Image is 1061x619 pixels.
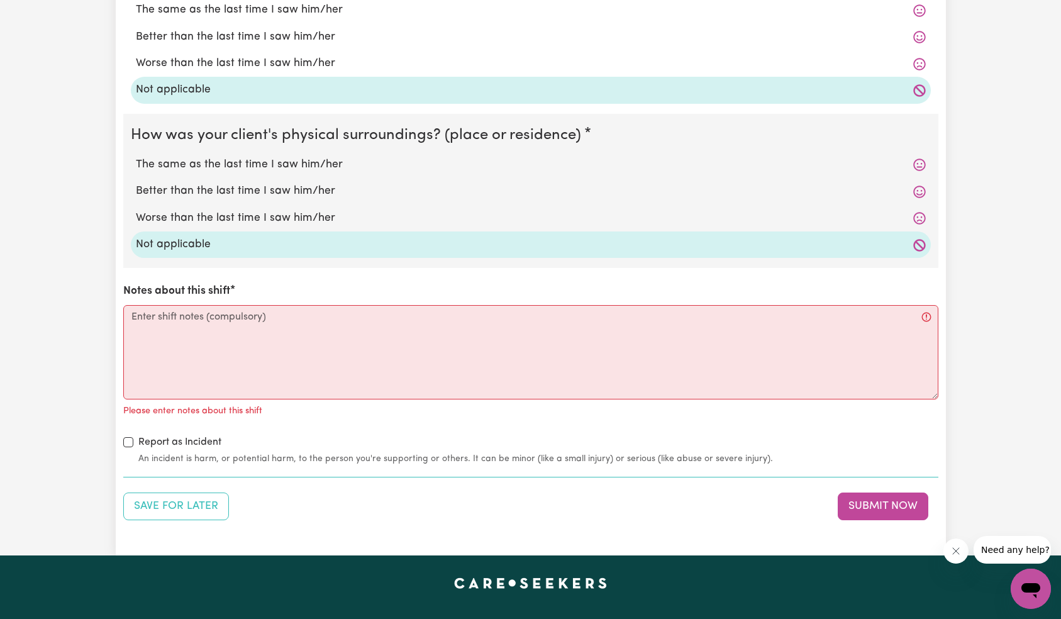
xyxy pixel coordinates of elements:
legend: How was your client's physical surroundings? (place or residence) [131,124,586,147]
label: Better than the last time I saw him/her [136,29,926,45]
label: Notes about this shift [123,283,230,299]
label: The same as the last time I saw him/her [136,157,926,173]
button: Save your job report [123,493,229,520]
label: Worse than the last time I saw him/her [136,55,926,72]
small: An incident is harm, or potential harm, to the person you're supporting or others. It can be mino... [138,452,938,466]
label: Report as Incident [138,435,221,450]
a: Careseekers home page [454,578,607,588]
iframe: Close message [943,538,969,564]
label: Not applicable [136,237,926,253]
iframe: Button to launch messaging window [1011,569,1051,609]
label: Not applicable [136,82,926,98]
p: Please enter notes about this shift [123,404,262,418]
iframe: Message from company [974,536,1051,564]
label: Worse than the last time I saw him/her [136,210,926,226]
button: Submit your job report [838,493,928,520]
label: The same as the last time I saw him/her [136,2,926,18]
label: Better than the last time I saw him/her [136,183,926,199]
